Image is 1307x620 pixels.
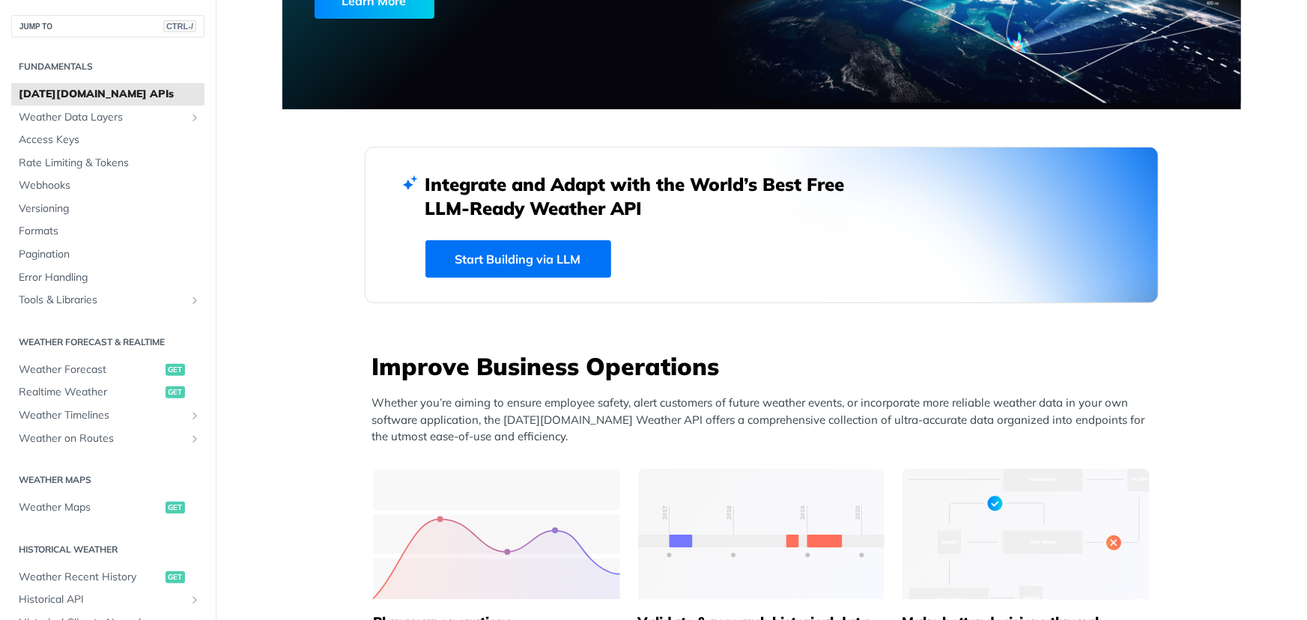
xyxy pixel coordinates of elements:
[638,469,885,600] img: 13d7ca0-group-496-2.svg
[19,87,201,102] span: [DATE][DOMAIN_NAME] APIs
[19,110,185,125] span: Weather Data Layers
[425,240,611,278] a: Start Building via LLM
[11,543,204,556] h2: Historical Weather
[373,469,620,600] img: 39565e8-group-4962x.svg
[11,496,204,519] a: Weather Mapsget
[166,364,185,376] span: get
[19,431,185,446] span: Weather on Routes
[189,294,201,306] button: Show subpages for Tools & Libraries
[11,473,204,487] h2: Weather Maps
[189,433,201,445] button: Show subpages for Weather on Routes
[11,359,204,381] a: Weather Forecastget
[19,408,185,423] span: Weather Timelines
[19,500,162,515] span: Weather Maps
[11,566,204,589] a: Weather Recent Historyget
[425,172,867,220] h2: Integrate and Adapt with the World’s Best Free LLM-Ready Weather API
[19,156,201,171] span: Rate Limiting & Tokens
[11,198,204,220] a: Versioning
[19,270,201,285] span: Error Handling
[189,410,201,422] button: Show subpages for Weather Timelines
[11,289,204,311] a: Tools & LibrariesShow subpages for Tools & Libraries
[11,83,204,106] a: [DATE][DOMAIN_NAME] APIs
[11,381,204,404] a: Realtime Weatherget
[19,178,201,193] span: Webhooks
[11,428,204,450] a: Weather on RoutesShow subpages for Weather on Routes
[11,15,204,37] button: JUMP TOCTRL-/
[11,267,204,289] a: Error Handling
[372,395,1159,446] p: Whether you’re aiming to ensure employee safety, alert customers of future weather events, or inc...
[19,362,162,377] span: Weather Forecast
[19,247,201,262] span: Pagination
[19,592,185,607] span: Historical API
[11,152,204,174] a: Rate Limiting & Tokens
[166,386,185,398] span: get
[19,570,162,585] span: Weather Recent History
[11,335,204,349] h2: Weather Forecast & realtime
[11,60,204,73] h2: Fundamentals
[903,469,1150,600] img: a22d113-group-496-32x.svg
[19,293,185,308] span: Tools & Libraries
[19,385,162,400] span: Realtime Weather
[19,224,201,239] span: Formats
[19,133,201,148] span: Access Keys
[11,220,204,243] a: Formats
[189,594,201,606] button: Show subpages for Historical API
[19,201,201,216] span: Versioning
[11,174,204,197] a: Webhooks
[11,243,204,266] a: Pagination
[372,350,1159,383] h3: Improve Business Operations
[166,571,185,583] span: get
[11,129,204,151] a: Access Keys
[11,106,204,129] a: Weather Data LayersShow subpages for Weather Data Layers
[163,20,196,32] span: CTRL-/
[11,404,204,427] a: Weather TimelinesShow subpages for Weather Timelines
[166,502,185,514] span: get
[189,112,201,124] button: Show subpages for Weather Data Layers
[11,589,204,611] a: Historical APIShow subpages for Historical API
